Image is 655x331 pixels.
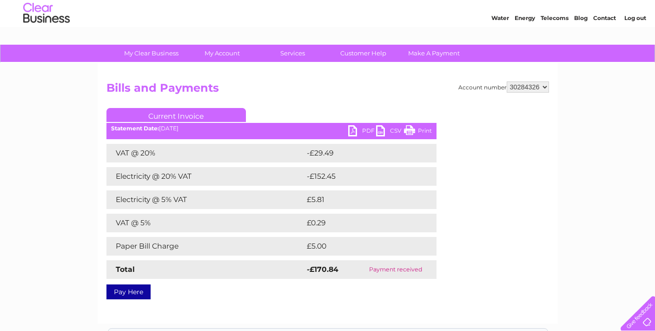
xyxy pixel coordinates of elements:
[307,265,338,274] strong: -£170.84
[106,214,304,232] td: VAT @ 5%
[355,260,436,279] td: Payment received
[106,125,437,132] div: [DATE]
[593,40,616,47] a: Contact
[106,81,549,99] h2: Bills and Payments
[304,144,420,162] td: -£29.49
[396,45,472,62] a: Make A Payment
[106,108,246,122] a: Current Invoice
[404,125,432,139] a: Print
[113,45,190,62] a: My Clear Business
[376,125,404,139] a: CSV
[23,24,70,53] img: logo.png
[106,284,151,299] a: Pay Here
[304,167,420,186] td: -£152.45
[106,190,304,209] td: Electricity @ 5% VAT
[624,40,646,47] a: Log out
[541,40,569,47] a: Telecoms
[304,214,415,232] td: £0.29
[458,81,549,93] div: Account number
[574,40,588,47] a: Blog
[304,237,415,256] td: £5.00
[254,45,331,62] a: Services
[184,45,260,62] a: My Account
[480,5,544,16] a: 0333 014 3131
[106,237,304,256] td: Paper Bill Charge
[106,144,304,162] td: VAT @ 20%
[111,125,159,132] b: Statement Date:
[304,190,414,209] td: £5.81
[108,5,548,45] div: Clear Business is a trading name of Verastar Limited (registered in [GEOGRAPHIC_DATA] No. 3667643...
[348,125,376,139] a: PDF
[325,45,402,62] a: Customer Help
[491,40,509,47] a: Water
[106,167,304,186] td: Electricity @ 20% VAT
[116,265,135,274] strong: Total
[515,40,535,47] a: Energy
